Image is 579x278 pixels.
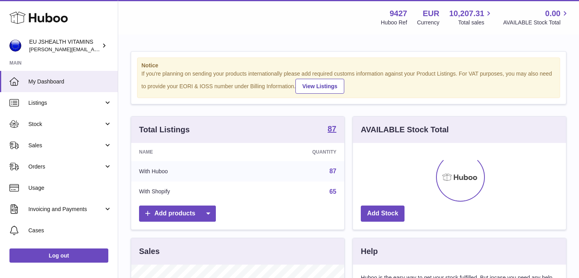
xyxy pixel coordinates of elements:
a: Add products [139,206,216,222]
a: 87 [328,125,336,134]
h3: AVAILABLE Stock Total [361,124,449,135]
td: With Huboo [131,161,246,182]
a: 65 [329,188,336,195]
span: 10,207.31 [449,8,484,19]
span: Sales [28,142,104,149]
h3: Sales [139,246,160,257]
a: 0.00 AVAILABLE Stock Total [503,8,570,26]
th: Name [131,143,246,161]
span: My Dashboard [28,78,112,85]
a: 87 [329,168,336,174]
div: Currency [417,19,440,26]
span: Listings [28,99,104,107]
a: View Listings [295,79,344,94]
span: [PERSON_NAME][EMAIL_ADDRESS][DOMAIN_NAME] [29,46,158,52]
strong: 87 [328,125,336,133]
a: Log out [9,248,108,263]
h3: Total Listings [139,124,190,135]
h3: Help [361,246,378,257]
div: EU JSHEALTH VITAMINS [29,38,100,53]
span: 0.00 [545,8,560,19]
strong: Notice [141,62,556,69]
a: Add Stock [361,206,405,222]
span: AVAILABLE Stock Total [503,19,570,26]
span: Invoicing and Payments [28,206,104,213]
div: Huboo Ref [381,19,407,26]
span: Orders [28,163,104,171]
th: Quantity [246,143,344,161]
div: If you're planning on sending your products internationally please add required customs informati... [141,70,556,94]
span: Usage [28,184,112,192]
strong: 9427 [390,8,407,19]
td: With Shopify [131,182,246,202]
strong: EUR [423,8,439,19]
span: Cases [28,227,112,234]
a: 10,207.31 Total sales [449,8,493,26]
span: Total sales [458,19,493,26]
img: laura@jessicasepel.com [9,40,21,52]
span: Stock [28,120,104,128]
